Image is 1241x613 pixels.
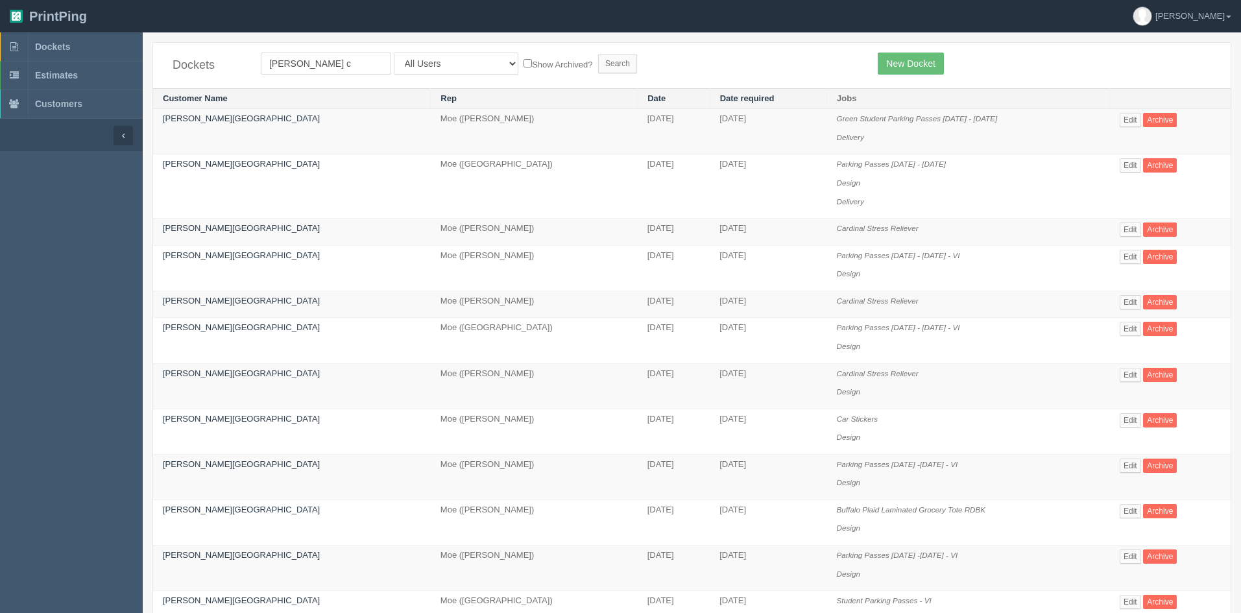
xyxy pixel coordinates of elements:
i: Cardinal Stress Reliever [837,369,919,378]
a: Archive [1143,368,1177,382]
a: [PERSON_NAME][GEOGRAPHIC_DATA] [163,595,320,605]
i: Design [837,570,860,578]
i: Parking Passes [DATE] - [DATE] - VI [837,251,960,259]
i: Design [837,178,860,187]
a: [PERSON_NAME][GEOGRAPHIC_DATA] [163,296,320,306]
i: Parking Passes [DATE] - [DATE] [837,160,946,168]
td: [DATE] [638,318,710,363]
i: Design [837,433,860,441]
a: [PERSON_NAME][GEOGRAPHIC_DATA] [163,414,320,424]
a: Date required [720,93,775,103]
td: Moe ([PERSON_NAME]) [431,499,638,545]
td: [DATE] [710,245,826,291]
a: Archive [1143,322,1177,336]
a: Archive [1143,222,1177,237]
i: Car Stickers [837,415,878,423]
i: Delivery [837,197,864,206]
td: Moe ([PERSON_NAME]) [431,454,638,499]
a: Edit [1120,322,1141,336]
a: [PERSON_NAME][GEOGRAPHIC_DATA] [163,322,320,332]
a: [PERSON_NAME][GEOGRAPHIC_DATA] [163,114,320,123]
i: Parking Passes [DATE] -[DATE] - VI [837,460,958,468]
img: avatar_default-7531ab5dedf162e01f1e0bb0964e6a185e93c5c22dfe317fb01d7f8cd2b1632c.jpg [1133,7,1151,25]
td: Moe ([PERSON_NAME]) [431,291,638,318]
a: Archive [1143,595,1177,609]
a: Edit [1120,549,1141,564]
i: Cardinal Stress Reliever [837,296,919,305]
span: Customers [35,99,82,109]
a: [PERSON_NAME][GEOGRAPHIC_DATA] [163,505,320,514]
a: [PERSON_NAME][GEOGRAPHIC_DATA] [163,368,320,378]
td: [DATE] [710,454,826,499]
h4: Dockets [173,59,241,72]
a: New Docket [878,53,943,75]
i: Design [837,523,860,532]
a: Rep [440,93,457,103]
th: Jobs [827,88,1110,109]
span: Estimates [35,70,78,80]
td: [DATE] [638,219,710,246]
a: Edit [1120,222,1141,237]
i: Parking Passes [DATE] - [DATE] - VI [837,323,960,331]
td: [DATE] [638,109,710,154]
td: Moe ([PERSON_NAME]) [431,245,638,291]
input: Customer Name [261,53,391,75]
td: Moe ([PERSON_NAME]) [431,409,638,454]
i: Delivery [837,133,864,141]
td: [DATE] [638,245,710,291]
td: [DATE] [710,409,826,454]
span: Dockets [35,42,70,52]
i: Design [837,478,860,487]
a: Archive [1143,504,1177,518]
a: Edit [1120,158,1141,173]
td: [DATE] [710,546,826,591]
i: Design [837,387,860,396]
td: [DATE] [638,499,710,545]
td: [DATE] [638,154,710,219]
input: Search [598,54,637,73]
a: Edit [1120,413,1141,427]
a: [PERSON_NAME][GEOGRAPHIC_DATA] [163,250,320,260]
a: Edit [1120,459,1141,473]
i: Buffalo Plaid Laminated Grocery Tote RDBK [837,505,986,514]
a: Edit [1120,113,1141,127]
a: Edit [1120,368,1141,382]
a: Edit [1120,295,1141,309]
td: [DATE] [710,363,826,409]
a: Customer Name [163,93,228,103]
td: Moe ([GEOGRAPHIC_DATA]) [431,154,638,219]
i: Cardinal Stress Reliever [837,224,919,232]
input: Show Archived? [524,59,532,67]
td: Moe ([GEOGRAPHIC_DATA]) [431,318,638,363]
td: Moe ([PERSON_NAME]) [431,546,638,591]
i: Design [837,342,860,350]
label: Show Archived? [524,56,592,71]
td: [DATE] [638,454,710,499]
img: logo-3e63b451c926e2ac314895c53de4908e5d424f24456219fb08d385ab2e579770.png [10,10,23,23]
td: [DATE] [710,109,826,154]
td: [DATE] [638,363,710,409]
a: Edit [1120,504,1141,518]
a: Archive [1143,549,1177,564]
td: [DATE] [710,318,826,363]
a: Archive [1143,413,1177,427]
a: Archive [1143,295,1177,309]
td: [DATE] [710,291,826,318]
i: Design [837,269,860,278]
a: Edit [1120,250,1141,264]
a: Date [647,93,666,103]
td: [DATE] [710,499,826,545]
td: [DATE] [638,546,710,591]
a: [PERSON_NAME][GEOGRAPHIC_DATA] [163,223,320,233]
a: Edit [1120,595,1141,609]
a: Archive [1143,459,1177,473]
a: Archive [1143,158,1177,173]
a: Archive [1143,113,1177,127]
td: [DATE] [710,219,826,246]
td: Moe ([PERSON_NAME]) [431,109,638,154]
a: [PERSON_NAME][GEOGRAPHIC_DATA] [163,159,320,169]
td: [DATE] [710,154,826,219]
i: Student Parking Passes - VI [837,596,932,605]
td: [DATE] [638,409,710,454]
a: [PERSON_NAME][GEOGRAPHIC_DATA] [163,550,320,560]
